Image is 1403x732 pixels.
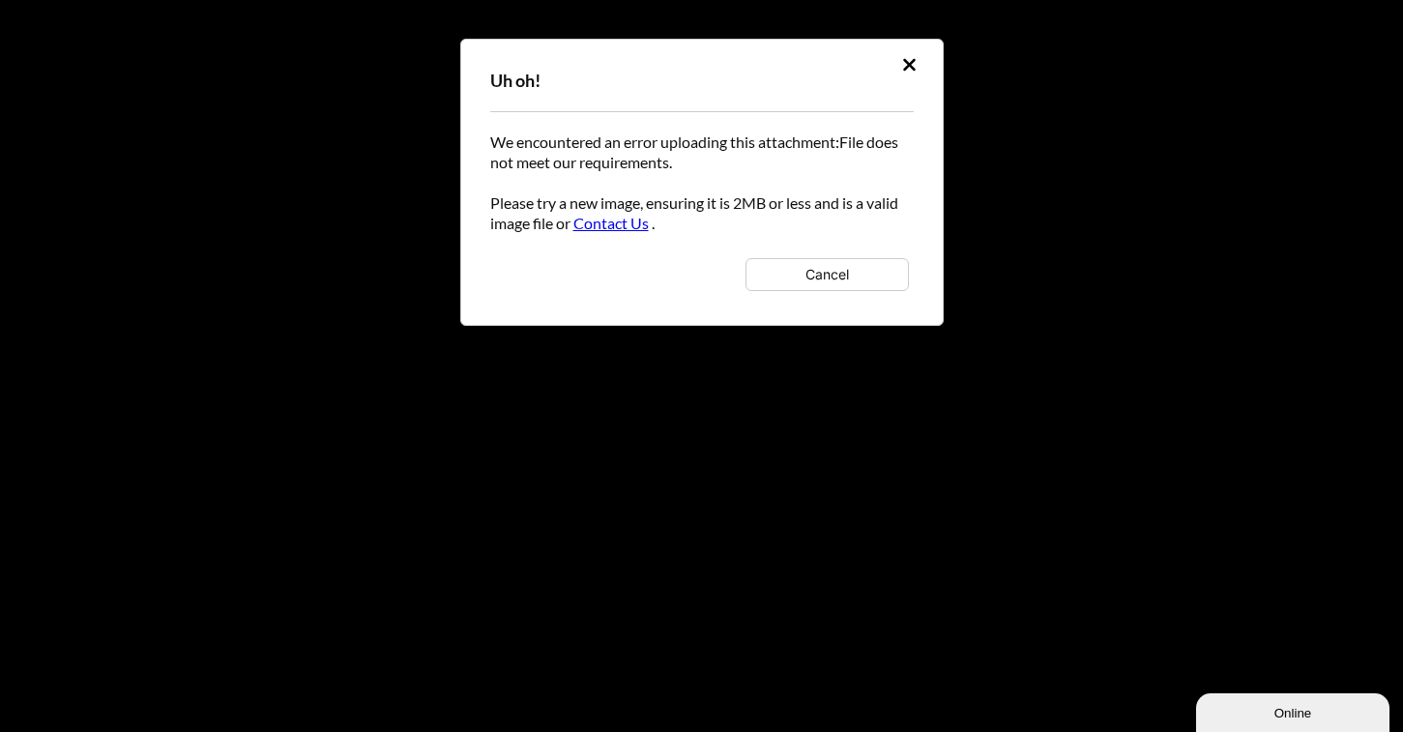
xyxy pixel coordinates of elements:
span: Uh oh! [490,70,541,91]
button: Cancel [745,258,909,291]
div: We encountered an error uploading this attachment: File does not meet our requirements. Please tr... [490,132,914,296]
a: Contact Us [573,214,649,232]
iframe: chat widget [1196,689,1393,732]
